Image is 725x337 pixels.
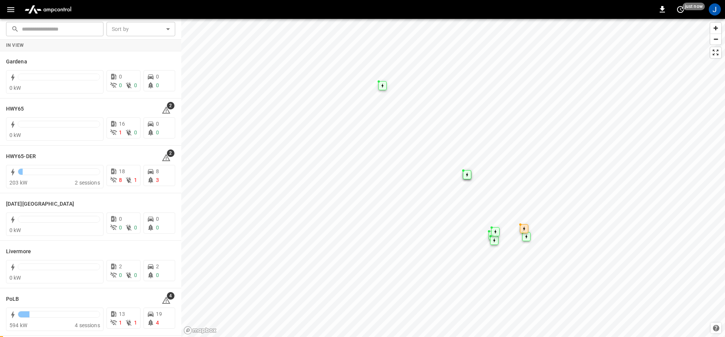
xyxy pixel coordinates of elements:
span: 0 [156,225,159,231]
span: 13 [119,311,125,317]
div: Map marker [489,231,497,240]
span: 18 [119,168,125,174]
div: Map marker [520,224,528,233]
span: 0 [156,121,159,127]
h6: HWY65-DER [6,152,36,161]
span: just now [683,3,705,10]
h6: Livermore [6,248,31,256]
span: 203 kW [9,180,27,186]
span: 594 kW [9,322,27,328]
span: 0 kW [9,227,21,233]
a: Mapbox homepage [184,326,217,335]
span: 0 [134,272,137,278]
img: ampcontrol.io logo [22,2,74,17]
span: 0 [134,82,137,88]
span: 4 [156,320,159,326]
button: Zoom in [710,23,721,34]
span: 0 kW [9,275,21,281]
div: Map marker [378,81,387,90]
span: 0 [156,216,159,222]
div: profile-icon [709,3,721,15]
span: 0 [119,225,122,231]
div: Map marker [491,227,500,236]
h6: Karma Center [6,200,74,208]
h6: HWY65 [6,105,24,113]
span: 0 [119,216,122,222]
span: 4 [167,292,174,300]
span: 0 [134,225,137,231]
h6: Gardena [6,58,27,66]
span: 1 [119,320,122,326]
span: 0 [119,272,122,278]
span: 16 [119,121,125,127]
span: 8 [119,177,122,183]
span: 0 [119,74,122,80]
span: 1 [134,177,137,183]
span: 2 [167,149,174,157]
span: 3 [156,177,159,183]
span: 0 [156,82,159,88]
span: 1 [134,320,137,326]
span: 2 [167,102,174,109]
span: 0 kW [9,85,21,91]
span: 0 [119,82,122,88]
span: 8 [156,168,159,174]
button: set refresh interval [674,3,686,15]
span: 19 [156,311,162,317]
span: 0 [156,74,159,80]
span: 1 [119,129,122,135]
span: 0 [156,129,159,135]
div: Map marker [522,232,531,241]
div: Map marker [490,236,498,245]
span: 0 [134,129,137,135]
span: 2 [156,263,159,269]
button: Zoom out [710,34,721,45]
strong: In View [6,43,24,48]
h6: PoLB [6,295,19,303]
span: 0 kW [9,132,21,138]
div: Map marker [463,170,471,179]
span: 2 [119,263,122,269]
span: 4 sessions [75,322,100,328]
span: 2 sessions [75,180,100,186]
canvas: Map [181,19,725,337]
span: 0 [156,272,159,278]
